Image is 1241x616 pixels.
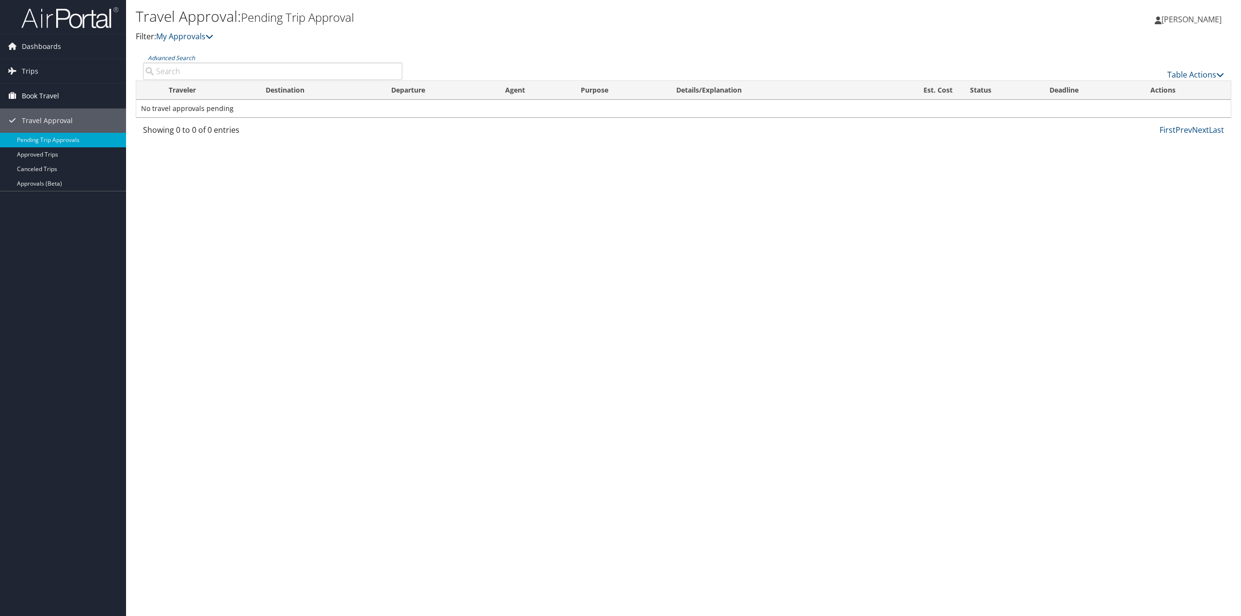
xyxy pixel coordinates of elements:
a: Last [1209,125,1224,135]
th: Traveler: activate to sort column ascending [160,81,256,100]
h1: Travel Approval: [136,6,866,27]
span: Dashboards [22,34,61,59]
th: Purpose [572,81,668,100]
a: [PERSON_NAME] [1155,5,1231,34]
th: Est. Cost: activate to sort column ascending [863,81,961,100]
a: My Approvals [156,31,213,42]
a: Advanced Search [148,54,195,62]
span: Trips [22,59,38,83]
th: Deadline: activate to sort column descending [1041,81,1142,100]
th: Agent [496,81,572,100]
span: Travel Approval [22,109,73,133]
a: Table Actions [1167,69,1224,80]
a: First [1160,125,1176,135]
th: Details/Explanation [668,81,863,100]
div: Showing 0 to 0 of 0 entries [143,124,402,141]
th: Destination: activate to sort column ascending [257,81,382,100]
span: [PERSON_NAME] [1161,14,1222,25]
small: Pending Trip Approval [241,9,354,25]
th: Departure: activate to sort column ascending [382,81,496,100]
th: Actions [1142,81,1231,100]
td: No travel approvals pending [136,100,1231,117]
p: Filter: [136,31,866,43]
th: Status: activate to sort column ascending [961,81,1041,100]
a: Prev [1176,125,1192,135]
a: Next [1192,125,1209,135]
input: Advanced Search [143,63,402,80]
span: Book Travel [22,84,59,108]
img: airportal-logo.png [21,6,118,29]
